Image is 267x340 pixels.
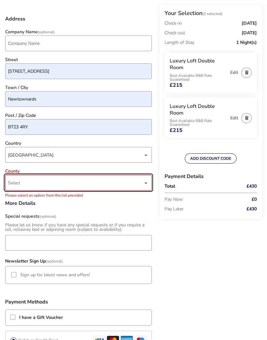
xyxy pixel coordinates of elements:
[165,184,238,189] p: Total
[5,214,56,219] label: Special requests
[5,223,152,232] div: Please let us know if you have any special requests or if you require a cot, rollaway bed or adjo...
[5,16,152,27] h3: Address
[5,254,152,266] h3: Newsletter Sign Up
[170,128,182,133] span: £215
[185,153,237,164] button: ADD DISCOUNT CODE
[5,180,152,186] p-dropdown: County
[165,169,257,184] h3: Payment Details
[165,38,194,47] p: Length of Stay
[5,85,28,90] label: Town / City
[242,31,257,35] span: [DATE]
[242,21,257,26] span: [DATE]
[8,147,143,162] span: [object Object]
[230,70,238,75] button: Edit
[5,36,152,51] input: company
[19,315,63,320] label: I have a Gift Voucher
[5,299,152,304] h3: Payment Methods
[5,190,152,198] div: Please select an option from the list provided
[247,184,257,189] span: £430
[170,83,182,88] span: £215
[5,152,152,158] p-dropdown: Country
[5,235,152,251] input: field_147
[5,58,18,62] label: Street
[165,195,238,204] p: Pay Now
[8,180,20,186] span: Select
[170,119,227,126] p: Best Available B&B Rate Guaranteed
[5,119,152,135] input: post
[252,197,257,202] span: £0
[247,207,257,211] span: £430
[20,273,90,277] label: Sign up for latest news and offers!
[5,30,55,34] label: Company Name
[165,28,185,38] p: Check-out
[5,113,36,118] label: Post / Zip Code
[5,63,152,79] input: street
[165,21,182,26] p: Check-in
[230,116,238,120] button: Edit
[170,103,227,117] h3: Luxury Loft Double Room
[165,9,202,17] h2: Your Selection
[39,214,56,219] span: (Optional)
[38,29,55,35] span: (Optional)
[5,169,20,174] label: County
[8,147,143,163] div: [GEOGRAPHIC_DATA]
[202,11,222,16] span: (2 Selected)
[170,58,227,71] h3: Luxury Loft Double Room
[5,201,152,211] h3: More Details
[144,149,148,161] div: dropdown trigger
[46,259,63,264] span: (Optional)
[165,204,238,214] p: Pay Later
[236,40,257,45] span: 1 Night(s)
[5,141,21,146] label: Country
[5,91,152,107] input: town
[8,175,143,190] span: Select
[144,177,148,189] div: dropdown trigger
[170,74,227,81] p: Best Available B&B Rate Guaranteed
